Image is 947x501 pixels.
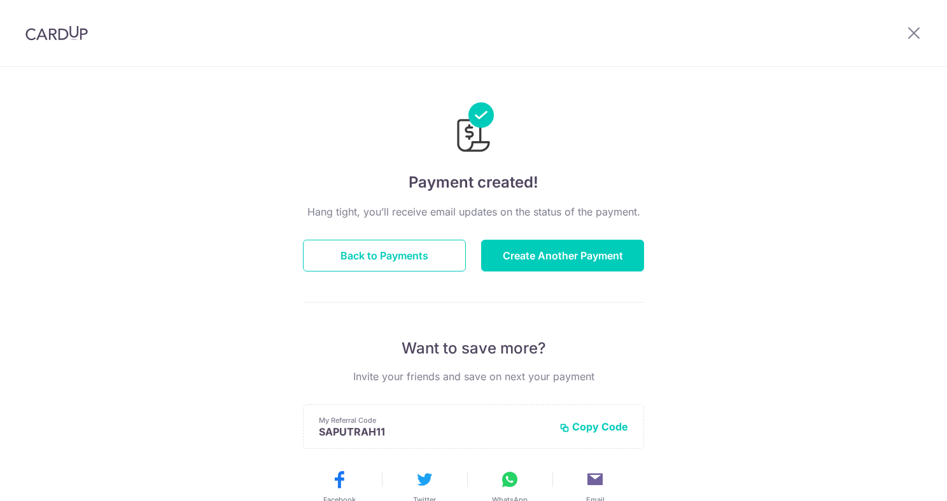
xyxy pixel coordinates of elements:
button: Back to Payments [303,240,466,271]
p: Want to save more? [303,338,644,359]
p: My Referral Code [319,415,549,425]
img: Payments [453,102,494,156]
p: Invite your friends and save on next your payment [303,369,644,384]
img: CardUp [25,25,88,41]
p: Hang tight, you’ll receive email updates on the status of the payment. [303,204,644,219]
button: Create Another Payment [481,240,644,271]
button: Copy Code [559,420,628,433]
h4: Payment created! [303,171,644,194]
p: SAPUTRAH11 [319,425,549,438]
